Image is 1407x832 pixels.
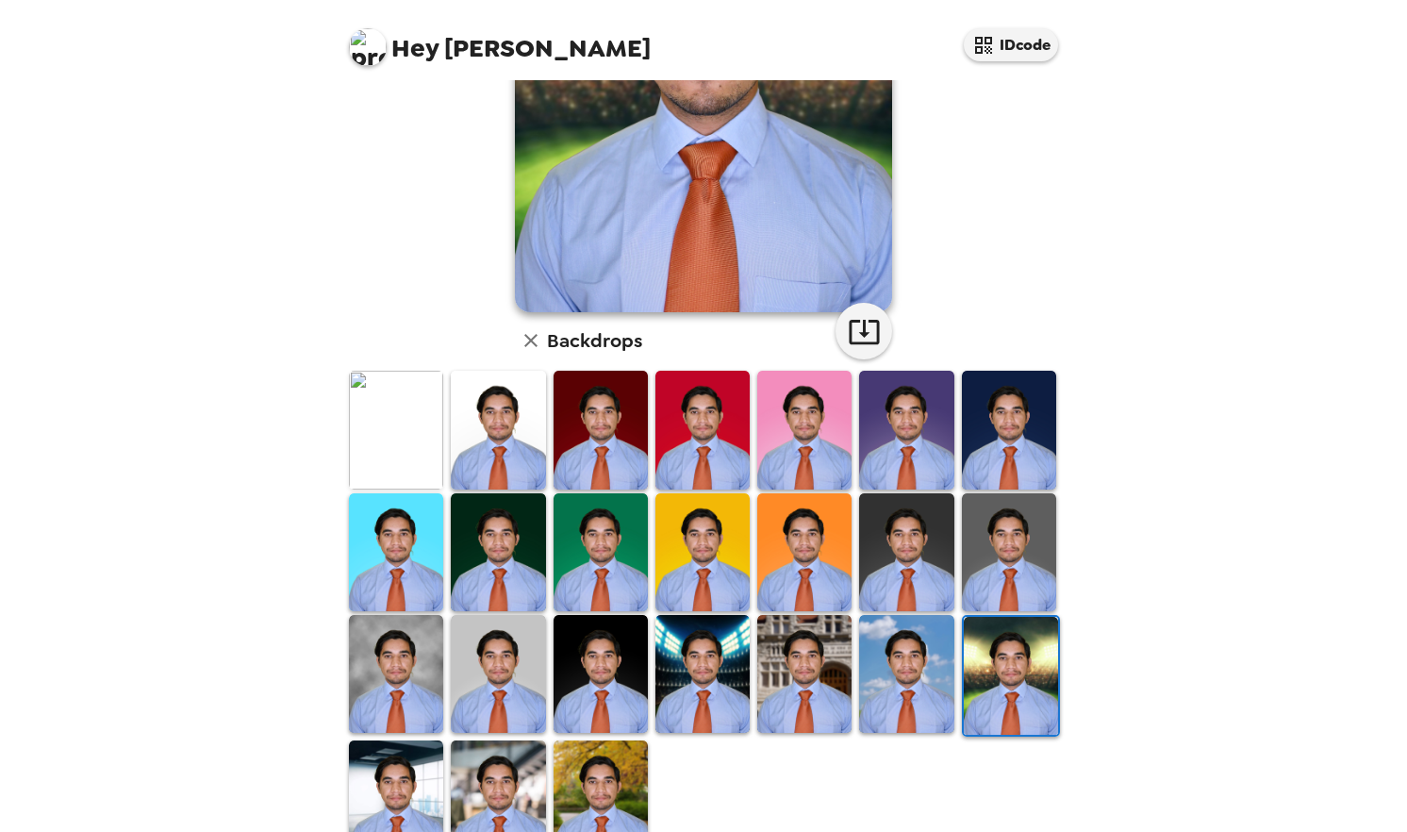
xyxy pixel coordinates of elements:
[547,325,642,356] h6: Backdrops
[964,28,1058,61] button: IDcode
[391,31,439,65] span: Hey
[349,28,387,66] img: profile pic
[349,19,651,61] span: [PERSON_NAME]
[349,371,443,489] img: Original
